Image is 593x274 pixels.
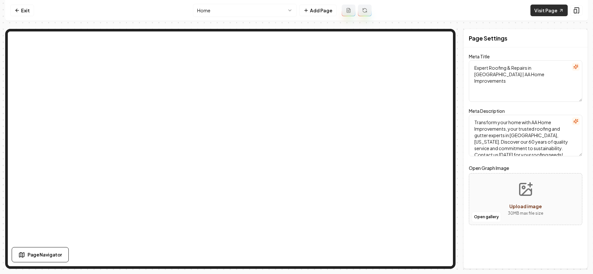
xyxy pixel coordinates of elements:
[530,5,568,16] a: Visit Page
[508,210,543,217] p: 30 MB max file size
[509,203,542,209] span: Upload image
[28,251,62,258] span: Page Navigator
[469,54,490,59] label: Meta Title
[299,5,337,16] button: Add Page
[469,108,505,114] label: Meta Description
[469,34,507,43] h2: Page Settings
[12,247,69,262] button: Page Navigator
[469,164,582,172] label: Open Graph Image
[10,5,34,16] a: Exit
[472,212,501,222] button: Open gallery
[503,176,549,222] button: Upload image
[342,5,355,16] button: Add admin page prompt
[358,5,372,16] button: Regenerate page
